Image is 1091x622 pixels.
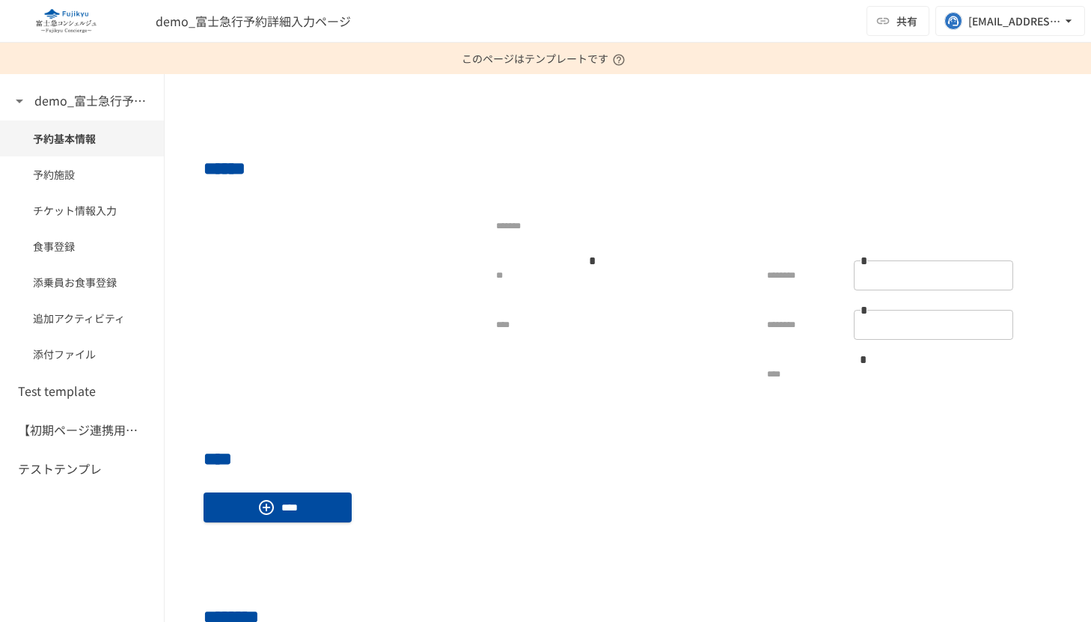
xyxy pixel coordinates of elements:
p: このページはテンプレートです [462,43,629,74]
span: 添乗員お食事登録 [33,274,131,290]
span: demo_富士急行予約詳細入力ページ [156,12,351,30]
span: 添付ファイル [33,346,131,362]
img: eQeGXtYPV2fEKIA3pizDiVdzO5gJTl2ahLbsPaD2E4R [18,9,114,33]
span: 追加アクティビティ [33,310,131,326]
h6: Test template [18,382,96,401]
span: 予約施設 [33,166,131,183]
h6: テストテンプレ [18,460,102,479]
button: 共有 [867,6,929,36]
span: 予約基本情報 [33,130,131,147]
div: [EMAIL_ADDRESS][DOMAIN_NAME] [968,12,1061,31]
span: チケット情報入力 [33,202,131,219]
h6: demo_富士急行予約詳細入力ページ [34,91,154,111]
span: 食事登録 [33,238,131,254]
button: [EMAIL_ADDRESS][DOMAIN_NAME] [935,6,1085,36]
h6: 【初期ページ連携用】SFAの会社から連携 [18,421,138,440]
span: 共有 [896,13,917,29]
